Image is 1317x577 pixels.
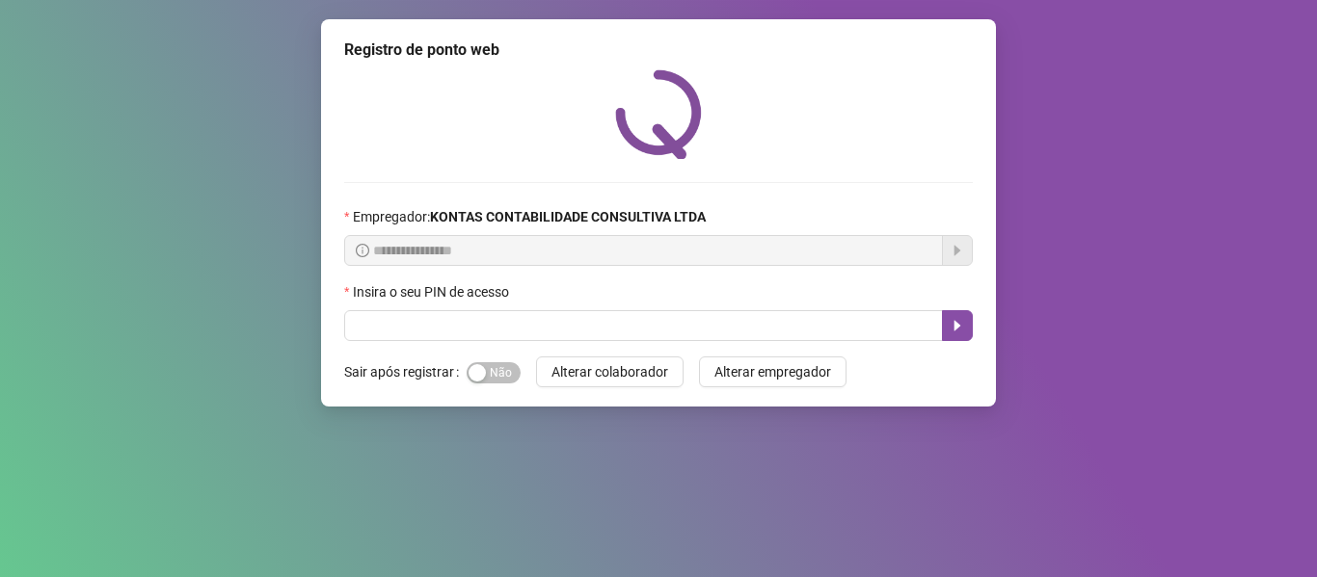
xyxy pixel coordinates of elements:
[714,361,831,382] span: Alterar empregador
[536,356,684,387] button: Alterar colaborador
[344,281,522,302] label: Insira o seu PIN de acesso
[430,209,706,224] strong: KONTAS CONTABILIDADE CONSULTIVA LTDA
[356,244,369,257] span: info-circle
[950,318,965,333] span: caret-right
[344,39,973,62] div: Registro de ponto web
[353,206,706,227] span: Empregador :
[615,69,702,159] img: QRPoint
[344,356,467,387] label: Sair após registrar
[699,356,847,387] button: Alterar empregador
[551,361,668,382] span: Alterar colaborador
